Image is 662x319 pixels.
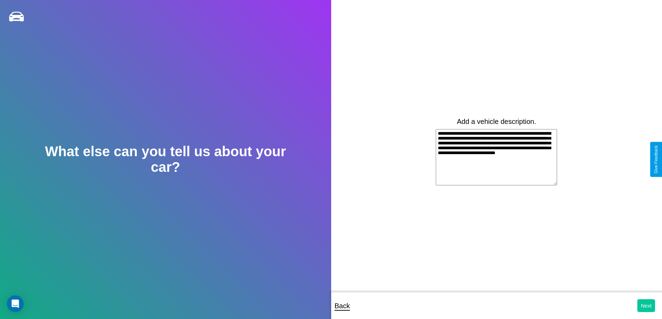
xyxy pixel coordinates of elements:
[457,118,536,126] label: Add a vehicle description.
[654,145,659,174] div: Give Feedback
[7,295,24,312] div: Open Intercom Messenger
[637,299,655,312] button: Next
[335,300,350,312] p: Back
[33,144,298,175] h2: What else can you tell us about your car?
